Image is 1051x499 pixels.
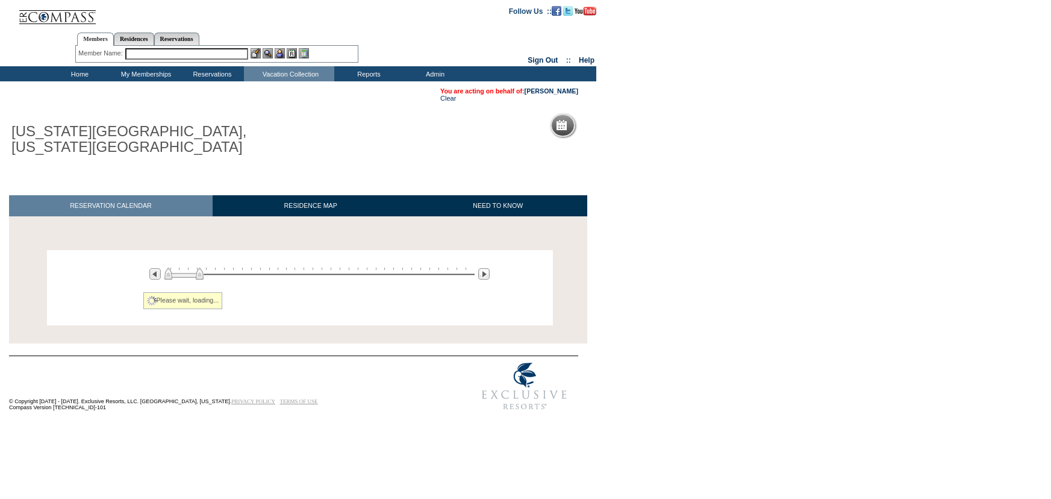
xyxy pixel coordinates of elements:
[147,296,157,306] img: spinner2.gif
[149,268,161,280] img: Previous
[563,6,573,16] img: Follow us on Twitter
[563,7,573,14] a: Follow us on Twitter
[408,195,587,216] a: NEED TO KNOW
[9,121,279,158] h1: [US_STATE][GEOGRAPHIC_DATA], [US_STATE][GEOGRAPHIC_DATA]
[299,48,309,58] img: b_calculator.gif
[440,95,456,102] a: Clear
[440,87,578,95] span: You are acting on behalf of:
[287,48,297,58] img: Reservations
[263,48,273,58] img: View
[9,357,431,417] td: © Copyright [DATE] - [DATE]. Exclusive Resorts, LLC. [GEOGRAPHIC_DATA], [US_STATE]. Compass Versi...
[231,398,275,404] a: PRIVACY POLICY
[78,48,125,58] div: Member Name:
[251,48,261,58] img: b_edit.gif
[45,66,111,81] td: Home
[579,56,594,64] a: Help
[575,7,596,16] img: Subscribe to our YouTube Channel
[114,33,154,45] a: Residences
[154,33,199,45] a: Reservations
[9,195,213,216] a: RESERVATION CALENDAR
[552,7,561,14] a: Become our fan on Facebook
[143,292,223,309] div: Please wait, loading...
[528,56,558,64] a: Sign Out
[334,66,401,81] td: Reports
[244,66,334,81] td: Vacation Collection
[401,66,467,81] td: Admin
[572,122,664,130] h5: Reservation Calendar
[280,398,318,404] a: TERMS OF USE
[575,7,596,14] a: Subscribe to our YouTube Channel
[478,268,490,280] img: Next
[470,356,578,416] img: Exclusive Resorts
[275,48,285,58] img: Impersonate
[509,6,552,16] td: Follow Us ::
[178,66,244,81] td: Reservations
[111,66,178,81] td: My Memberships
[213,195,409,216] a: RESIDENCE MAP
[552,6,561,16] img: Become our fan on Facebook
[77,33,114,46] a: Members
[525,87,578,95] a: [PERSON_NAME]
[566,56,571,64] span: ::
